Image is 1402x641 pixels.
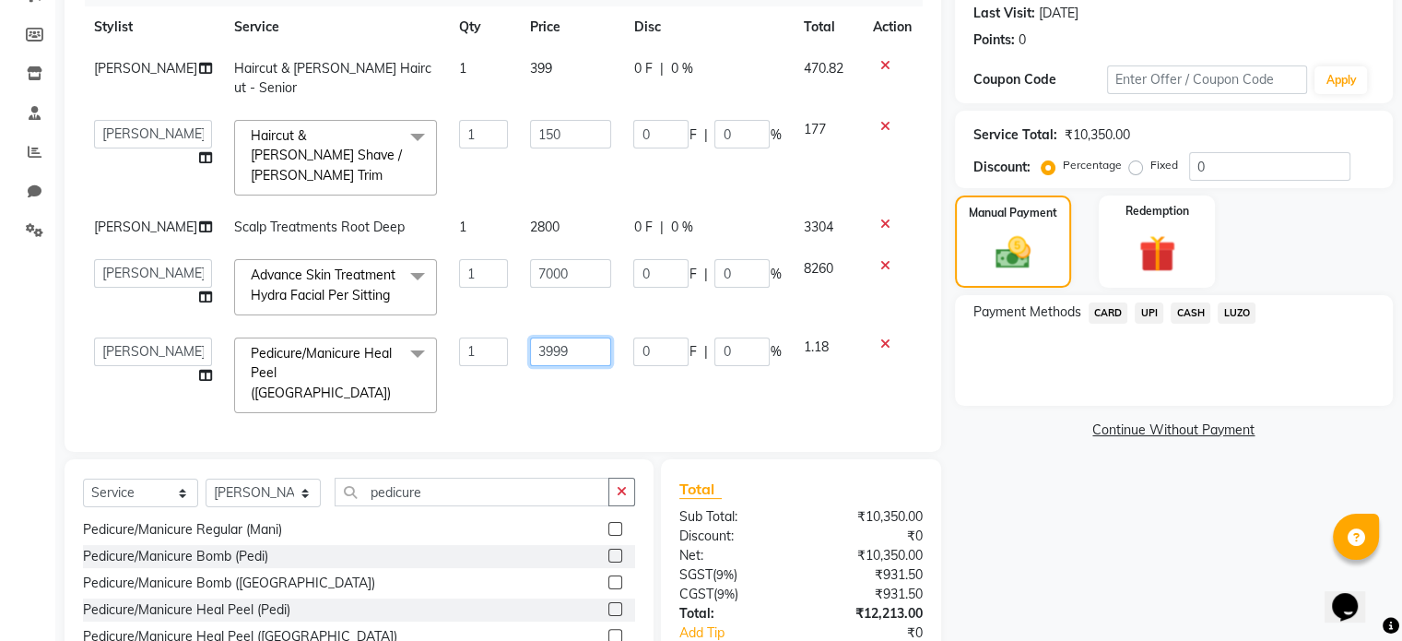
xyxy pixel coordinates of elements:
[973,70,1107,89] div: Coupon Code
[770,342,781,362] span: %
[666,546,801,565] div: Net:
[703,265,707,284] span: |
[801,604,937,623] div: ₹12,213.00
[689,265,696,284] span: F
[530,219,560,235] span: 2800
[969,205,1057,221] label: Manual Payment
[803,219,832,235] span: 3304
[448,6,519,48] th: Qty
[679,566,713,583] span: SGST
[670,59,692,78] span: 0 %
[716,567,734,582] span: 9%
[335,478,609,506] input: Search or Scan
[1325,567,1384,623] iframe: chat widget
[984,232,1042,273] img: _cash.svg
[383,167,391,184] a: x
[83,547,268,566] div: Pedicure/Manicure Bomb (Pedi)
[633,59,652,78] span: 0 F
[234,60,431,96] span: Haircut & [PERSON_NAME] Haircut - Senior
[801,507,937,527] div: ₹10,350.00
[391,385,399,401] a: x
[862,6,923,48] th: Action
[251,345,392,401] span: Pedicure/Manicure Heal Peel ([GEOGRAPHIC_DATA])
[251,127,402,184] span: Haircut & [PERSON_NAME] Shave / [PERSON_NAME] Trim
[390,287,398,303] a: x
[1150,157,1178,173] label: Fixed
[973,30,1015,50] div: Points:
[234,219,405,235] span: Scalp Treatments Root Deep
[83,520,282,540] div: Pedicure/Manicure Regular (Mani)
[1127,231,1187,277] img: _gift.svg
[703,342,707,362] span: |
[703,125,707,145] span: |
[973,158,1031,177] div: Discount:
[83,600,290,620] div: Pedicure/Manicure Heal Peel (Pedi)
[679,586,713,602] span: CGST
[1107,65,1308,94] input: Enter Offer / Coupon Code
[973,125,1057,145] div: Service Total:
[679,480,722,499] span: Total
[803,260,832,277] span: 8260
[83,6,223,48] th: Stylist
[801,546,937,565] div: ₹10,350.00
[689,342,696,362] span: F
[803,121,825,137] span: 177
[689,125,696,145] span: F
[94,60,197,77] span: [PERSON_NAME]
[666,507,801,527] div: Sub Total:
[792,6,861,48] th: Total
[223,6,448,48] th: Service
[666,527,801,546] div: Discount:
[83,574,375,593] div: Pedicure/Manicure Bomb ([GEOGRAPHIC_DATA])
[251,267,395,303] span: Advance Skin Treatment Hydra Facial Per Sitting
[717,587,735,601] span: 9%
[973,4,1035,23] div: Last Visit:
[803,60,842,77] span: 470.82
[459,60,466,77] span: 1
[519,6,623,48] th: Price
[801,585,937,604] div: ₹931.50
[1135,303,1163,324] span: UPI
[1171,303,1210,324] span: CASH
[801,565,937,585] div: ₹931.50
[1063,157,1122,173] label: Percentage
[801,527,937,546] div: ₹0
[1039,4,1078,23] div: [DATE]
[633,218,652,237] span: 0 F
[1019,30,1026,50] div: 0
[622,6,792,48] th: Disc
[94,219,197,235] span: [PERSON_NAME]
[666,585,801,604] div: ( )
[959,421,1389,440] a: Continue Without Payment
[770,265,781,284] span: %
[1125,203,1189,220] label: Redemption
[659,59,663,78] span: |
[530,60,552,77] span: 399
[670,218,692,237] span: 0 %
[1065,125,1130,145] div: ₹10,350.00
[1218,303,1255,324] span: LUZO
[803,338,828,355] span: 1.18
[659,218,663,237] span: |
[459,219,466,235] span: 1
[973,303,1081,322] span: Payment Methods
[1089,303,1128,324] span: CARD
[666,604,801,623] div: Total:
[770,125,781,145] span: %
[1314,66,1367,94] button: Apply
[666,565,801,585] div: ( )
